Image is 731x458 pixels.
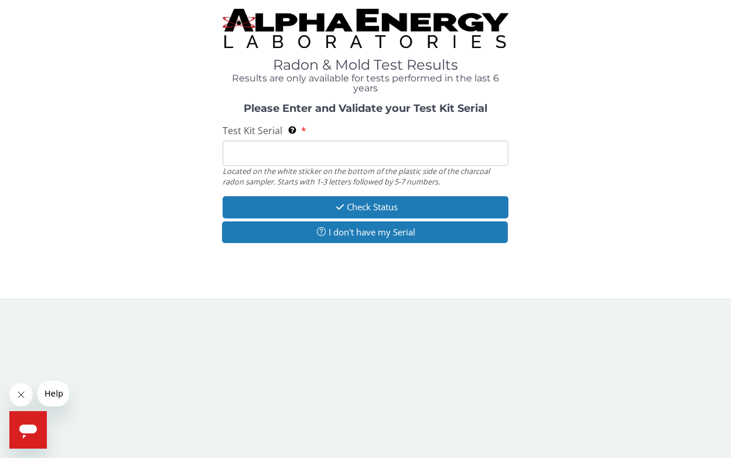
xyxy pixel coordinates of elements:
[37,381,69,406] iframe: Message from company
[223,196,508,218] button: Check Status
[223,57,508,73] h1: Radon & Mold Test Results
[244,102,487,115] strong: Please Enter and Validate your Test Kit Serial
[9,411,47,449] iframe: Button to launch messaging window
[223,9,508,48] img: TightCrop.jpg
[9,383,33,406] iframe: Close message
[223,166,508,187] div: Located on the white sticker on the bottom of the plastic side of the charcoal radon sampler. Sta...
[222,221,507,243] button: I don't have my Serial
[223,73,508,94] h4: Results are only available for tests performed in the last 6 years
[223,124,282,137] span: Test Kit Serial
